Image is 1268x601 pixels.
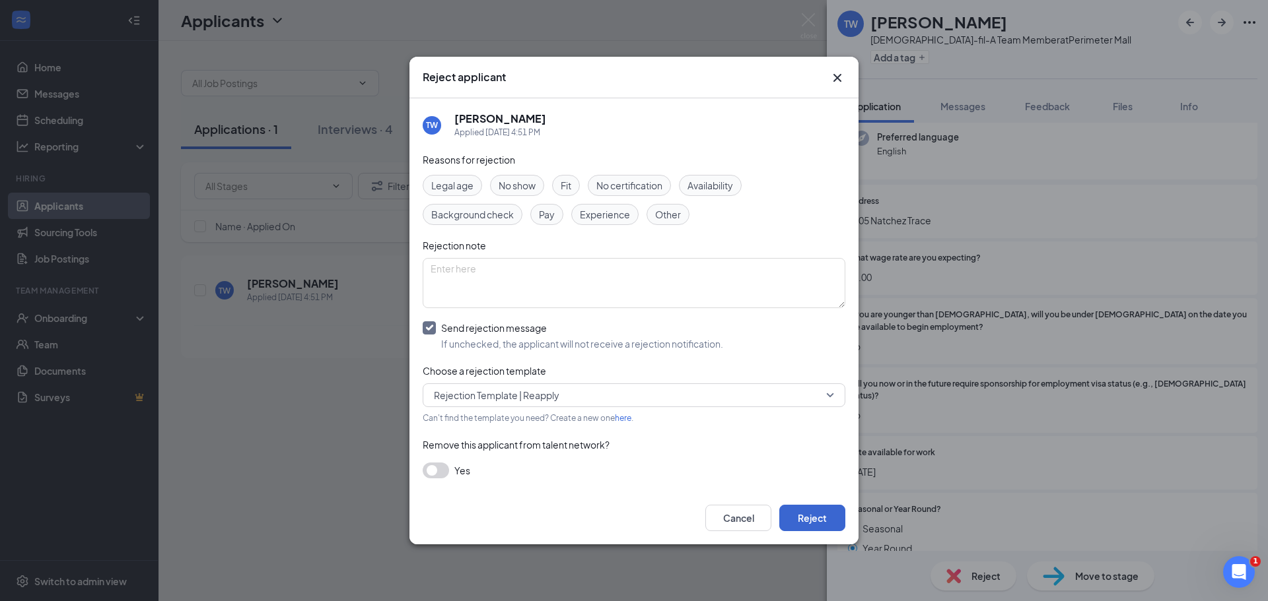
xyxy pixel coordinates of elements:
[596,178,662,193] span: No certification
[615,413,631,423] a: here
[580,207,630,222] span: Experience
[426,119,438,131] div: TW
[687,178,733,193] span: Availability
[423,70,506,84] h3: Reject applicant
[423,365,546,377] span: Choose a rejection template
[454,111,546,126] h5: [PERSON_NAME]
[829,70,845,86] svg: Cross
[423,154,515,166] span: Reasons for rejection
[431,178,474,193] span: Legal age
[423,439,610,451] span: Remove this applicant from talent network?
[539,207,555,222] span: Pay
[499,178,536,193] span: No show
[434,385,559,405] span: Rejection Template | Reapply
[454,462,470,478] span: Yes
[829,70,845,86] button: Close
[779,505,845,531] button: Reject
[454,126,546,139] div: Applied [DATE] 4:51 PM
[1250,556,1261,567] span: 1
[1223,556,1255,588] iframe: Intercom live chat
[561,178,571,193] span: Fit
[423,413,633,423] span: Can't find the template you need? Create a new one .
[423,239,486,251] span: Rejection note
[655,207,681,222] span: Other
[431,207,514,222] span: Background check
[705,505,771,531] button: Cancel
